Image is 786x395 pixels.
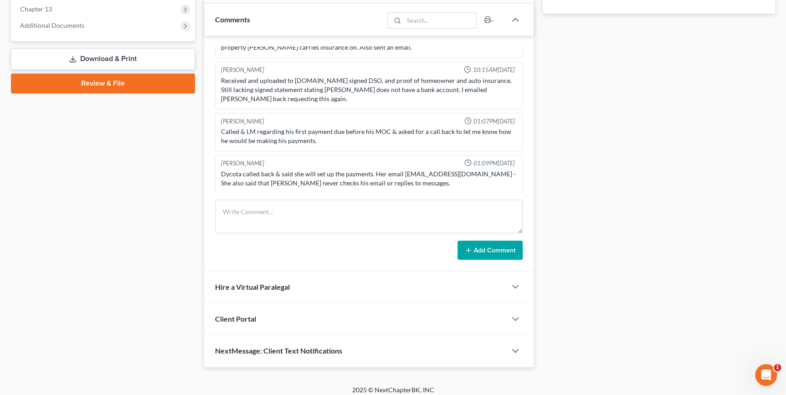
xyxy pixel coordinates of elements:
[215,15,250,24] span: Comments
[215,282,290,291] span: Hire a Virtual Paralegal
[774,364,781,371] span: 1
[473,66,515,74] span: 10:15AM[DATE]
[221,169,516,188] div: Dycota called back & said she will set up the payments. Her email [EMAIL_ADDRESS][DOMAIN_NAME] - ...
[215,346,342,355] span: NextMessage: Client Text Notifications
[457,241,523,260] button: Add Comment
[473,117,515,126] span: 01:07PM[DATE]
[755,364,777,386] iframe: Intercom live chat
[20,21,84,29] span: Additional Documents
[11,48,195,70] a: Download & Print
[215,314,256,323] span: Client Portal
[404,13,476,28] input: Search...
[221,127,516,145] div: Called & LM regarding his first payment due before his MOC & asked for a call back to let me know...
[221,76,516,103] div: Received and uploaded to [DOMAIN_NAME] signed DSO, and proof of homeowner and auto insurance. Sti...
[221,117,264,126] div: [PERSON_NAME]
[221,159,264,168] div: [PERSON_NAME]
[221,66,264,74] div: [PERSON_NAME]
[20,5,52,13] span: Chapter 13
[11,73,195,93] a: Review & File
[473,159,515,168] span: 01:09PM[DATE]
